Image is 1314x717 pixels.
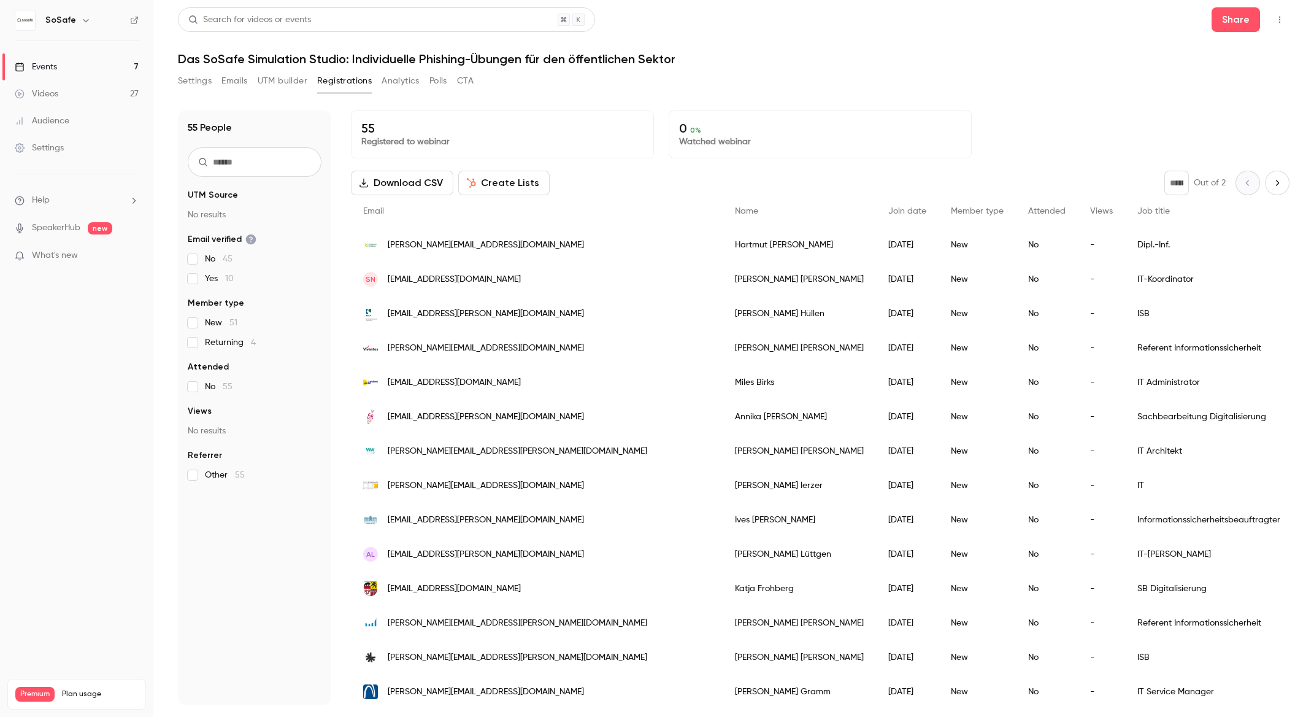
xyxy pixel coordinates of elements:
span: [EMAIL_ADDRESS][PERSON_NAME][DOMAIN_NAME] [388,308,584,320]
span: SN [366,274,375,285]
div: [DATE] [876,365,939,400]
div: [PERSON_NAME] [PERSON_NAME] [723,640,876,675]
span: No [205,381,232,393]
p: 0 [679,121,961,136]
div: [DATE] [876,434,939,468]
p: Registered to webinar [361,136,644,148]
span: Email verified [188,233,256,246]
span: [EMAIL_ADDRESS][DOMAIN_NAME] [388,376,521,389]
span: Job title [1137,207,1170,215]
div: Search for videos or events [188,14,311,26]
div: No [1016,468,1078,503]
div: [DATE] [876,572,939,606]
div: Hartmut [PERSON_NAME] [723,228,876,262]
div: - [1078,296,1125,331]
div: New [939,262,1016,296]
div: [DATE] [876,503,939,537]
span: 45 [223,255,232,263]
span: Premium [15,687,55,702]
div: Settings [15,142,64,154]
div: No [1016,640,1078,675]
span: 10 [225,274,234,283]
span: [PERSON_NAME][EMAIL_ADDRESS][PERSON_NAME][DOMAIN_NAME] [388,445,647,458]
div: New [939,365,1016,400]
div: No [1016,675,1078,709]
div: No [1016,400,1078,434]
div: [PERSON_NAME] Lüttgen [723,537,876,572]
span: Views [188,405,212,417]
img: aufbaubank.de [363,616,378,630]
span: [EMAIL_ADDRESS][DOMAIN_NAME] [388,273,521,286]
div: - [1078,640,1125,675]
span: [PERSON_NAME][EMAIL_ADDRESS][PERSON_NAME][DOMAIN_NAME] [388,651,647,664]
span: Views [1090,207,1113,215]
span: 4 [251,338,256,347]
div: New [939,640,1016,675]
span: [EMAIL_ADDRESS][PERSON_NAME][DOMAIN_NAME] [388,514,584,527]
button: Create Lists [458,171,550,195]
div: No [1016,503,1078,537]
img: vivantes.de [363,346,378,351]
span: Yes [205,273,234,285]
a: SpeakerHub [32,222,80,234]
div: - [1078,537,1125,572]
div: No [1016,606,1078,640]
div: No [1016,537,1078,572]
img: anhalt-bitterfeld.de [363,581,378,596]
span: [PERSON_NAME][EMAIL_ADDRESS][PERSON_NAME][DOMAIN_NAME] [388,617,647,630]
div: No [1016,434,1078,468]
button: Download CSV [351,171,453,195]
div: No [1016,296,1078,331]
div: - [1078,572,1125,606]
img: schwabach.de [363,478,378,493]
div: - [1078,606,1125,640]
span: Returning [205,336,256,349]
span: new [88,222,112,234]
img: la-bw.de [363,650,378,665]
span: Help [32,194,50,207]
h1: Das SoSafe Simulation Studio: Individuelle Phishing-Übungen für den öffentlichen Sektor [178,52,1289,66]
span: 55 [223,382,232,391]
span: [EMAIL_ADDRESS][DOMAIN_NAME] [388,583,521,595]
div: Audience [15,115,69,127]
span: Join date [888,207,926,215]
div: - [1078,331,1125,365]
div: [DATE] [876,537,939,572]
button: Polls [429,71,447,91]
span: [PERSON_NAME][EMAIL_ADDRESS][DOMAIN_NAME] [388,479,584,492]
div: New [939,675,1016,709]
img: landkreis-verden.de [363,375,378,390]
span: Email [363,207,384,215]
div: [PERSON_NAME] Gramm [723,675,876,709]
div: New [939,296,1016,331]
h1: 55 People [188,120,232,135]
button: Emails [221,71,247,91]
div: New [939,503,1016,537]
div: [DATE] [876,331,939,365]
div: [PERSON_NAME] [PERSON_NAME] [723,331,876,365]
section: facet-groups [188,189,321,481]
button: Registrations [317,71,372,91]
div: No [1016,228,1078,262]
button: Next page [1265,171,1289,195]
div: [DATE] [876,606,939,640]
p: 55 [361,121,644,136]
div: - [1078,262,1125,296]
span: Member type [188,297,244,309]
img: ww-energie.com [363,444,378,459]
div: Katja Frohberg [723,572,876,606]
img: SoSafe [15,10,35,30]
div: [DATE] [876,640,939,675]
span: Other [205,469,245,481]
div: New [939,606,1016,640]
div: [PERSON_NAME] [PERSON_NAME] [723,606,876,640]
div: - [1078,400,1125,434]
span: [EMAIL_ADDRESS][PERSON_NAME][DOMAIN_NAME] [388,411,584,424]
p: No results [188,209,321,221]
span: 55 [235,471,245,479]
span: UTM Source [188,189,238,201]
div: - [1078,675,1125,709]
p: Watched webinar [679,136,961,148]
div: - [1078,365,1125,400]
div: New [939,572,1016,606]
